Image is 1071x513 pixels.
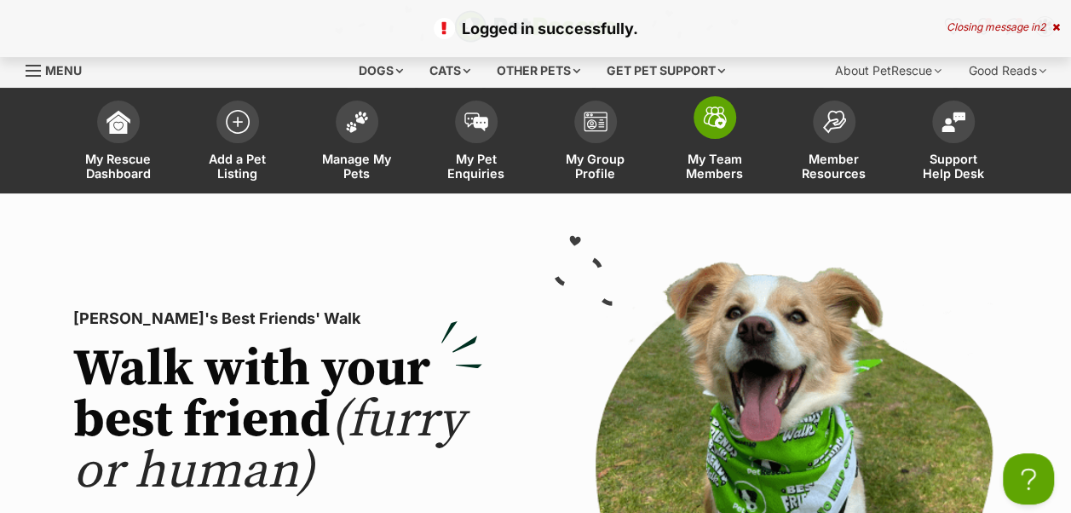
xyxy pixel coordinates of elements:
[536,92,655,193] a: My Group Profile
[957,54,1058,88] div: Good Reads
[703,107,727,129] img: team-members-icon-5396bd8760b3fe7c0b43da4ab00e1e3bb1a5d9ba89233759b79545d2d3fc5d0d.svg
[297,92,417,193] a: Manage My Pets
[595,54,737,88] div: Get pet support
[199,152,276,181] span: Add a Pet Listing
[774,92,894,193] a: Member Resources
[59,92,178,193] a: My Rescue Dashboard
[655,92,774,193] a: My Team Members
[941,112,965,132] img: help-desk-icon-fdf02630f3aa405de69fd3d07c3f3aa587a6932b1a1747fa1d2bba05be0121f9.svg
[73,344,482,498] h2: Walk with your best friend
[178,92,297,193] a: Add a Pet Listing
[107,110,130,134] img: dashboard-icon-eb2f2d2d3e046f16d808141f083e7271f6b2e854fb5c12c21221c1fb7104beca.svg
[226,110,250,134] img: add-pet-listing-icon-0afa8454b4691262ce3f59096e99ab1cd57d4a30225e0717b998d2c9b9846f56.svg
[438,152,515,181] span: My Pet Enquiries
[347,54,415,88] div: Dogs
[73,389,464,504] span: (furry or human)
[557,152,634,181] span: My Group Profile
[26,54,94,84] a: Menu
[464,112,488,131] img: pet-enquiries-icon-7e3ad2cf08bfb03b45e93fb7055b45f3efa6380592205ae92323e6603595dc1f.svg
[80,152,157,181] span: My Rescue Dashboard
[319,152,395,181] span: Manage My Pets
[73,307,482,331] p: [PERSON_NAME]'s Best Friends' Walk
[345,111,369,133] img: manage-my-pets-icon-02211641906a0b7f246fdf0571729dbe1e7629f14944591b6c1af311fb30b64b.svg
[796,152,872,181] span: Member Resources
[677,152,753,181] span: My Team Members
[1003,453,1054,504] iframe: Help Scout Beacon - Open
[45,63,82,78] span: Menu
[485,54,592,88] div: Other pets
[915,152,992,181] span: Support Help Desk
[584,112,607,132] img: group-profile-icon-3fa3cf56718a62981997c0bc7e787c4b2cf8bcc04b72c1350f741eb67cf2f40e.svg
[822,110,846,133] img: member-resources-icon-8e73f808a243e03378d46382f2149f9095a855e16c252ad45f914b54edf8863c.svg
[894,92,1013,193] a: Support Help Desk
[417,92,536,193] a: My Pet Enquiries
[823,54,953,88] div: About PetRescue
[417,54,482,88] div: Cats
